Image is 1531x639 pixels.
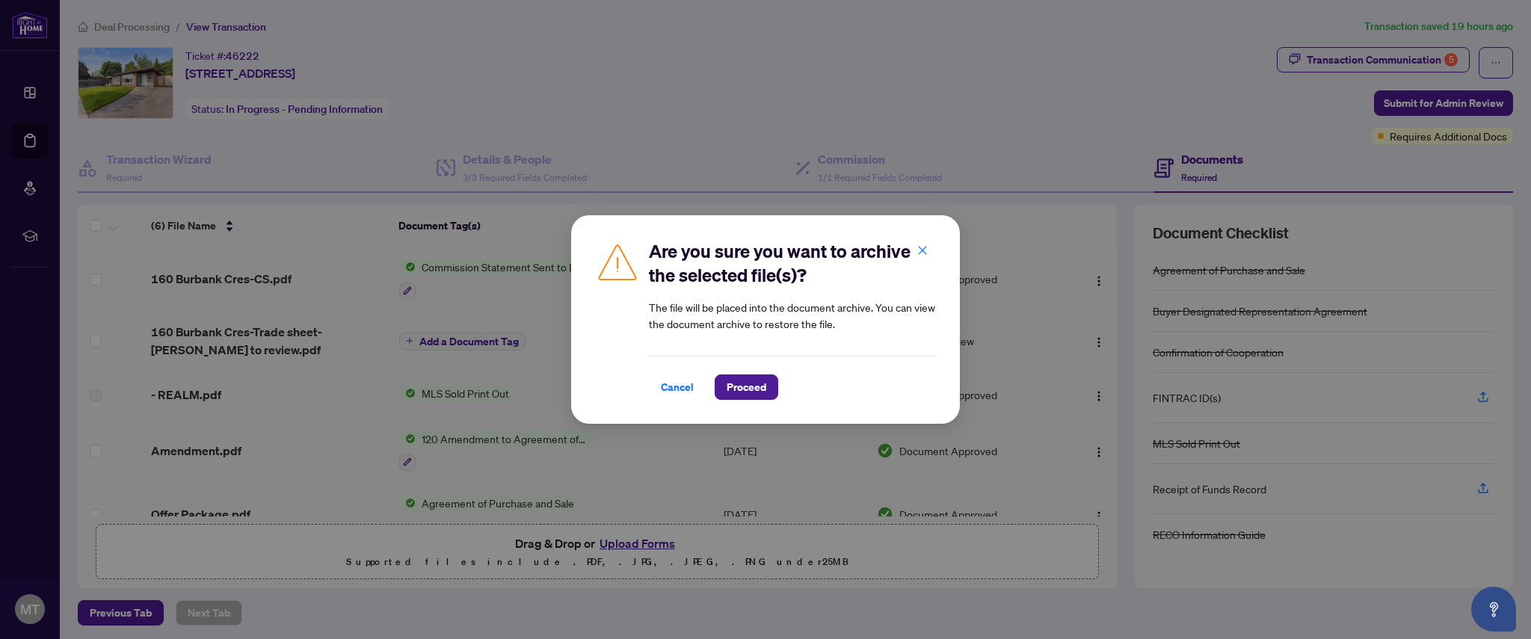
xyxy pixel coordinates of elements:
[727,375,766,399] span: Proceed
[649,239,936,287] h2: Are you sure you want to archive the selected file(s)?
[649,299,936,332] article: The file will be placed into the document archive. You can view the document archive to restore t...
[715,374,778,400] button: Proceed
[595,239,640,284] img: Caution Icon
[649,374,706,400] button: Cancel
[1471,587,1516,632] button: Open asap
[917,245,928,256] span: close
[661,375,694,399] span: Cancel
